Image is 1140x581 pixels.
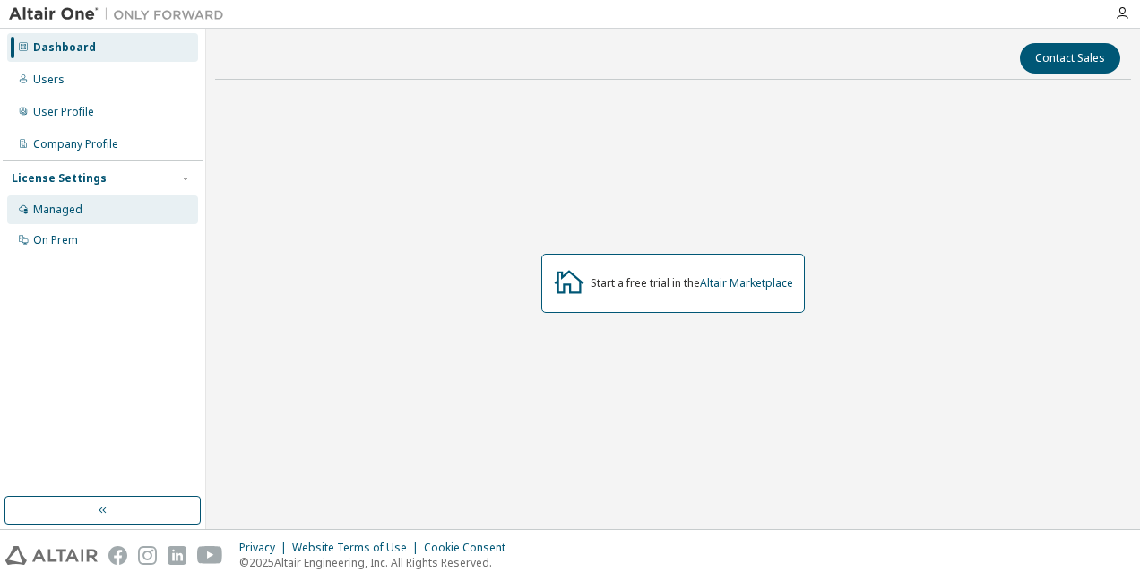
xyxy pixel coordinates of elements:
[33,105,94,119] div: User Profile
[239,555,516,570] p: © 2025 Altair Engineering, Inc. All Rights Reserved.
[108,546,127,565] img: facebook.svg
[138,546,157,565] img: instagram.svg
[1020,43,1120,74] button: Contact Sales
[33,40,96,55] div: Dashboard
[33,233,78,247] div: On Prem
[424,541,516,555] div: Cookie Consent
[33,137,118,152] div: Company Profile
[239,541,292,555] div: Privacy
[168,546,186,565] img: linkedin.svg
[9,5,233,23] img: Altair One
[591,276,793,290] div: Start a free trial in the
[33,203,82,217] div: Managed
[12,171,107,186] div: License Settings
[5,546,98,565] img: altair_logo.svg
[700,275,793,290] a: Altair Marketplace
[197,546,223,565] img: youtube.svg
[33,73,65,87] div: Users
[292,541,424,555] div: Website Terms of Use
